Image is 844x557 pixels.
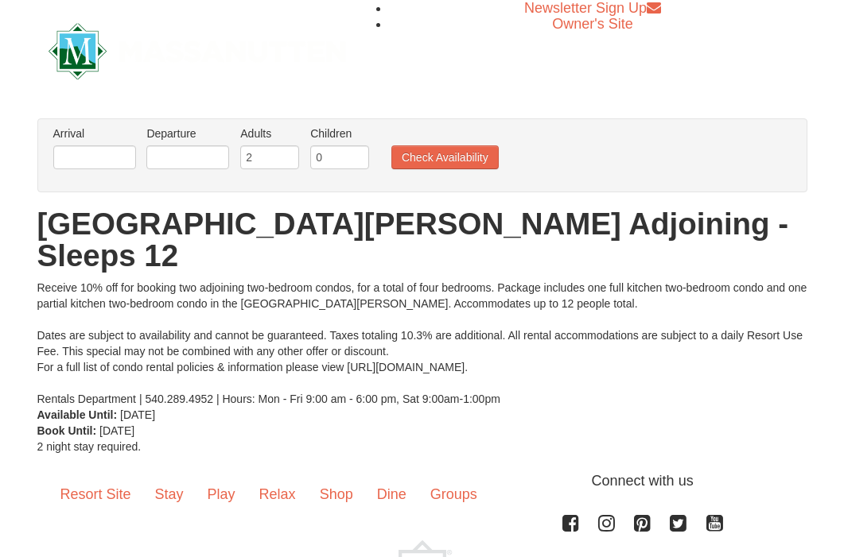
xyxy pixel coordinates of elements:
a: Stay [143,470,196,520]
a: Relax [247,470,308,520]
label: Children [310,126,369,141]
a: Dine [365,470,418,520]
a: Owner's Site [552,16,632,32]
div: Receive 10% off for booking two adjoining two-bedroom condos, for a total of four bedrooms. Packa... [37,280,807,407]
button: Check Availability [391,145,499,169]
a: Massanutten Resort [49,30,346,68]
a: Groups [418,470,489,520]
span: [DATE] [120,408,155,421]
label: Arrival [53,126,136,141]
label: Departure [146,126,229,141]
span: 2 night stay required. [37,440,142,453]
label: Adults [240,126,299,141]
a: Resort Site [49,470,143,520]
strong: Book Until: [37,424,97,437]
strong: Available Until: [37,408,118,421]
a: Play [196,470,247,520]
img: Massanutten Resort Logo [49,23,346,79]
span: [DATE] [99,424,134,437]
a: Shop [308,470,365,520]
h1: [GEOGRAPHIC_DATA][PERSON_NAME] Adjoining - Sleeps 12 [37,208,807,272]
